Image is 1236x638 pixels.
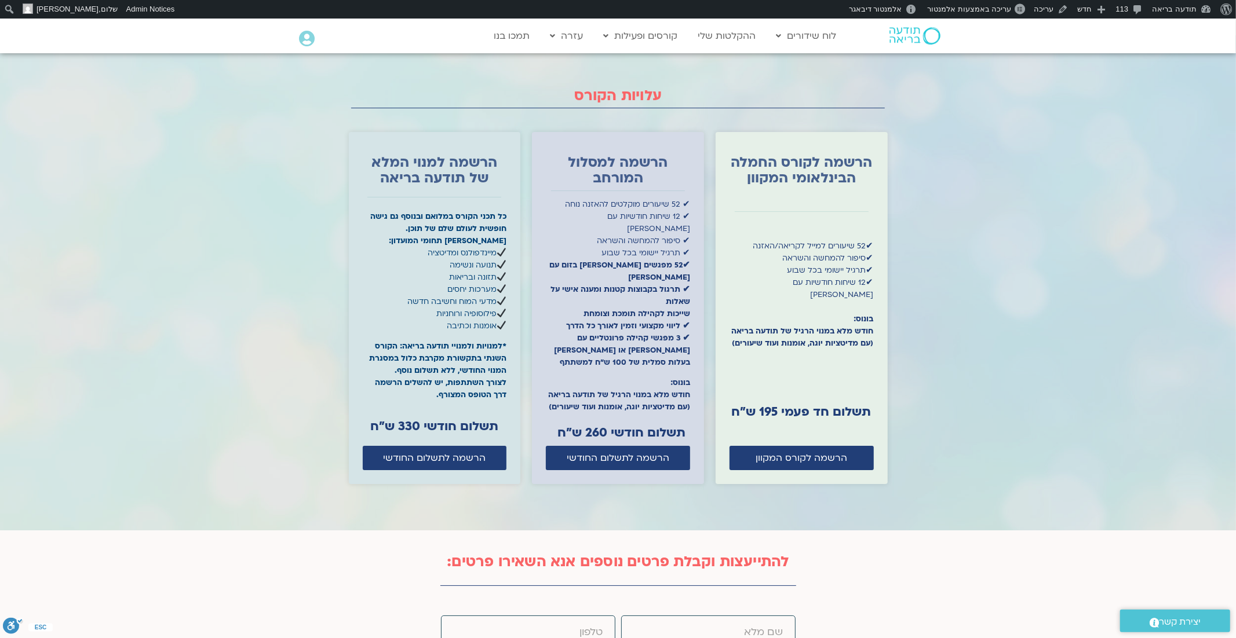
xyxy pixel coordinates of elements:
h2: הרשמה למסלול המורחב [546,155,690,186]
strong: (עם מדיטציות יוגה, אומנות ועוד שיעורים) [732,338,874,349]
h2: הרשמה למנוי המלא של תודעה בריאה [363,155,507,186]
strong: 52 מפגשים [PERSON_NAME] בזום עם [PERSON_NAME] ✔ תרגול בקבוצות קטנות ומענה אישי על שאלות שייכות לק... [549,260,690,331]
strong: לצורך השתתפות, יש להשלים הרשמה דרך הטופס המצורף. [375,377,506,400]
a: קורסים ופעילות [598,25,684,47]
p: מיינדפולנס ומדיטציה תנועה ונשימה תזונה ובריאות מערכות יחסים מדעי המוח וחשיבה חדשה פילוסופיה ורוחנ... [363,211,507,332]
span: ✔ [866,277,874,288]
strong: תשלום חודשי 330 ש״ח [370,418,498,435]
strong: תשלום חד פעמי 195 ש״ח [732,404,872,420]
strong: חודש מלא במנוי הרגיל של תודעה בריאה [732,326,874,336]
img: ✔ [497,321,506,329]
strong: תשלום חודשי 260 ש״ח [557,424,686,441]
a: הרשמה לתשלום החודשי [363,446,507,470]
span: הרשמה לקורס המקוון [756,453,847,463]
span: ✔ [866,241,874,251]
span: ✔ [866,265,874,276]
strong: בונוס: [670,377,690,388]
a: הרשמה לתשלום החודשי [546,446,690,470]
img: ✔ [497,260,506,269]
h2: עלויות הקורס [343,87,894,104]
a: הרשמה לקורס המקוון [730,446,874,470]
img: ✔ [497,309,506,317]
strong: ✔ 3 מפגשי קהילה פרונטליים עם [PERSON_NAME] או [PERSON_NAME] בעלות סמלית של 100 ש״ח למשתתף [554,333,690,368]
img: ✔ [497,296,506,305]
a: עזרה [545,25,589,47]
span: ✔ 52 שיעורים מוקלטים להאזנה נוחה ✔ 12 שיחות חודשיות עם [PERSON_NAME] ✔ סיפור להמחשה והשראה ✔ תרגי... [565,199,690,270]
a: יצירת קשר [1120,610,1230,632]
strong: [PERSON_NAME] תחומי המועדון: [389,236,506,246]
strong: ✔ [683,260,690,270]
a: תמכו בנו [488,25,536,47]
h2: להתייעצות וקבלת פרטים נוספים אנא השאירו פרטים: [447,553,789,570]
p: 52 שיעורים למייל לקריאה/האזנה סיפור להמחשה והשראה תרגיל יישומי בכל שבוע 12 שיחות חודשיות עם [PERS... [730,240,874,350]
a: לוח שידורים [771,25,843,47]
span: [PERSON_NAME] [37,5,99,13]
strong: כל תכני הקורס במלואם ובנוסף גם גישה חופשית לעולם שלם של תוכן. [370,211,506,234]
strong: חודש מלא במנוי הרגיל של תודעה בריאה [548,390,690,400]
strong: *למנויות ולמנויי תודעה בריאה: הקורס השנתי בתקשורת מקרבת כלול במסגרת המנוי החודשי, ללא תשלום נוסף. [369,341,506,376]
a: ההקלטות שלי [692,25,762,47]
span: יצירת קשר [1160,614,1201,630]
strong: בונוס: [854,314,874,324]
img: ✔ [497,272,506,281]
span: ✔ [866,253,874,263]
h2: הרשמה לקורס החמלה הבינלאומי המקוון [730,155,874,186]
span: הרשמה לתשלום החודשי [567,453,669,463]
span: עריכה באמצעות אלמנטור [927,5,1011,13]
strong: (עם מדיטציות יוגה, אומנות ועוד שיעורים) [549,402,690,412]
img: ✔ [497,284,506,293]
img: ✔ [497,248,506,256]
img: תודעה בריאה [889,27,940,45]
span: הרשמה לתשלום החודשי [383,453,486,463]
